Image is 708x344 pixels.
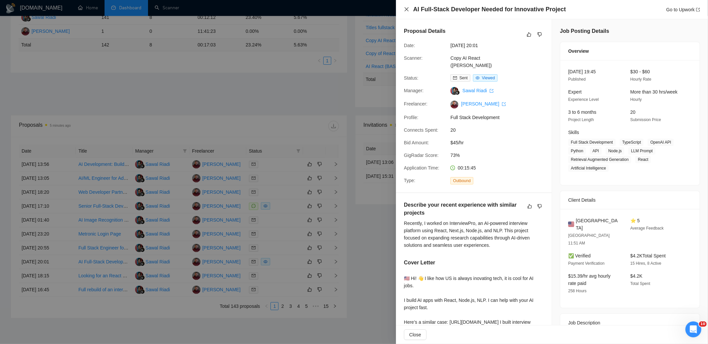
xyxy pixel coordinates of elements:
span: Manager: [404,88,424,93]
span: [DATE] 20:01 [450,42,550,49]
span: Connects Spent: [404,127,438,133]
h5: Job Posting Details [560,27,609,35]
span: Application Time: [404,165,439,171]
span: Retrieval Augmented Generation [568,156,631,163]
button: like [526,202,534,210]
span: Date: [404,43,415,48]
span: Skills [568,130,579,135]
a: [PERSON_NAME] export [461,101,506,106]
span: ⭐ 5 [630,218,640,223]
span: mail [453,76,457,80]
span: Profile: [404,115,419,120]
span: 3 to 6 months [568,109,596,115]
span: Hourly [630,97,642,102]
span: [DATE] 19:45 [568,69,596,74]
span: like [527,32,531,37]
h5: Proposal Details [404,27,445,35]
span: dislike [537,204,542,209]
span: Type: [404,178,415,183]
span: More than 30 hrs/week [630,89,677,95]
span: eye [476,76,480,80]
span: 10 [699,321,707,327]
span: ✅ Verified [568,253,591,258]
div: Job Description [568,314,692,332]
span: Project Length [568,117,594,122]
span: 20 [450,126,550,134]
div: Recently, I worked on InterviewPro, an AI-powered interview platform using React, Next.js, Node.j... [404,220,544,249]
span: 258 Hours [568,289,587,293]
iframe: Intercom live chat [685,321,701,337]
span: GigRadar Score: [404,153,438,158]
span: Payment Verification [568,261,604,266]
a: Copy AI React ([PERSON_NAME]) [450,55,492,68]
div: Client Details [568,191,692,209]
h5: Cover Letter [404,259,435,267]
a: Sawal Riadi export [462,88,494,93]
span: clock-circle [450,166,455,170]
span: LLM Prompt [628,147,655,155]
span: Expert [568,89,582,95]
img: 🇺🇸 [568,221,574,228]
span: $15.39/hr avg hourly rate paid [568,273,611,286]
span: Artificial Intelligence [568,165,609,172]
a: Go to Upworkexport [666,7,700,12]
span: export [490,89,494,93]
span: close [404,7,409,12]
span: $4.2K Total Spent [630,253,666,258]
span: Full Stack Development [450,114,550,121]
span: 00:15:45 [458,165,476,171]
button: Close [404,329,427,340]
span: Overview [568,47,589,55]
span: $30 - $60 [630,69,650,74]
span: [GEOGRAPHIC_DATA] [576,217,620,232]
button: Close [404,7,409,12]
span: TypeScript [620,139,644,146]
span: Submission Price [630,117,661,122]
span: Hourly Rate [630,77,651,82]
img: c1Solt7VbwHmdfN9daG-llb3HtbK8lHyvFES2IJpurApVoU8T7FGrScjE2ec-Wjl2v [450,101,458,108]
span: OpenAI API [648,139,674,146]
span: export [696,8,700,12]
h5: Describe your recent experience with similar projects [404,201,523,217]
span: dislike [537,32,542,37]
span: React [635,156,651,163]
span: Total Spent [630,281,650,286]
span: $4.2K [630,273,643,279]
span: Status: [404,75,419,81]
span: Viewed [482,76,495,80]
span: 15 Hires, 8 Active [630,261,661,266]
img: gigradar-bm.png [455,90,460,95]
span: Python [568,147,586,155]
span: export [502,102,506,106]
span: 73% [450,152,550,159]
span: Freelancer: [404,101,428,106]
span: Close [409,331,421,338]
h4: AI Full-Stack Developer Needed for Innovative Project [413,5,566,14]
span: Scanner: [404,55,423,61]
span: Sent [459,76,468,80]
span: 20 [630,109,636,115]
span: Experience Level [568,97,599,102]
button: dislike [536,202,544,210]
span: $45/hr [450,139,550,146]
button: like [525,31,533,38]
span: Bid Amount: [404,140,429,145]
span: API [590,147,601,155]
span: Node.js [606,147,625,155]
span: like [527,204,532,209]
span: [GEOGRAPHIC_DATA] 11:51 AM [568,233,610,245]
span: Full Stack Development [568,139,616,146]
span: Average Feedback [630,226,664,231]
span: Published [568,77,586,82]
button: dislike [536,31,544,38]
span: Outbound [450,177,473,184]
